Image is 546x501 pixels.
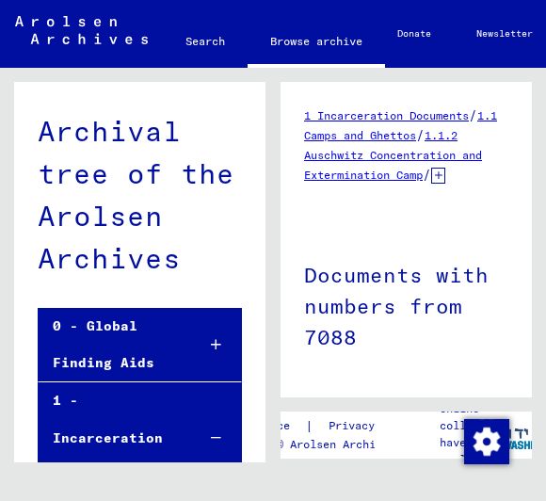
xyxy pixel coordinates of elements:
[423,166,431,183] span: /
[313,416,443,436] a: Privacy policy
[248,19,385,68] a: Browse archive
[39,308,182,381] div: 0 - Global Finding Aids
[304,232,508,377] h1: Documents with numbers from 7088
[39,382,182,493] div: 1 - Incarceration Documents
[163,19,248,64] a: Search
[469,106,477,123] span: /
[211,416,443,436] div: |
[304,128,482,182] a: 1.1.2 Auschwitz Concentration and Extermination Camp
[304,108,469,122] a: 1 Incarceration Documents
[15,16,148,44] img: Arolsen_neg.svg
[464,419,509,464] img: Change consent
[463,418,508,463] div: Change consent
[416,126,425,143] span: /
[211,436,443,453] p: Copyright © Arolsen Archives, 2021
[38,110,242,280] div: Archival tree of the Arolsen Archives
[375,11,454,57] a: Donate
